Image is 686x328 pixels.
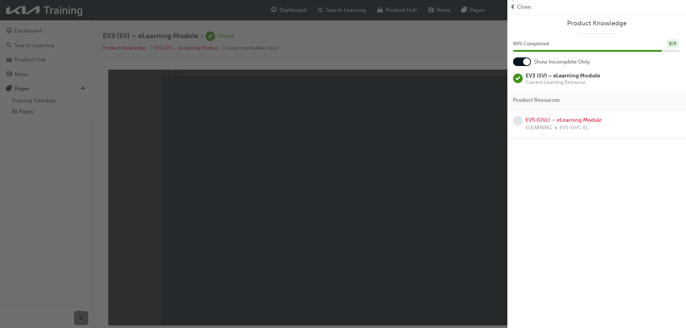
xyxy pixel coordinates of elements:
[526,72,600,79] span: EV3 (SV) – eLearning Module
[666,39,679,49] div: 8 / 9
[517,3,531,11] span: Close
[510,3,516,11] span: prev-icon
[513,96,560,104] span: Product Resources
[534,58,590,66] span: Show Incomplete Only
[526,80,600,85] span: Current Learning Resource
[513,40,549,48] span: 89 % Completed
[560,124,588,132] span: EV5-OVC-EL
[526,117,602,123] a: EV5 (OVc) – eLearning Module
[513,19,680,27] a: Product Knowledge
[526,124,552,132] span: ELEARNING
[513,74,523,83] span: learningRecordVerb_PASS-icon
[510,3,683,11] button: prev-iconClose
[513,116,523,126] span: learningRecordVerb_NONE-icon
